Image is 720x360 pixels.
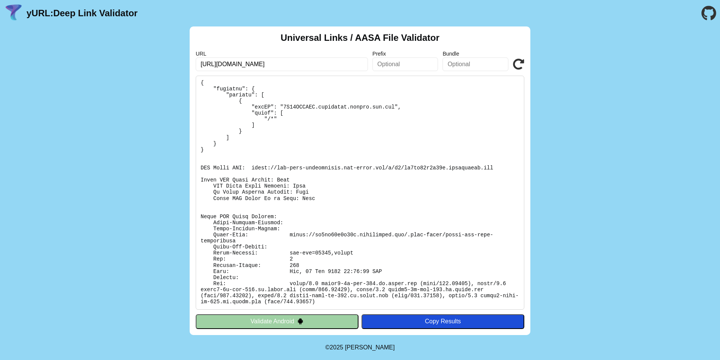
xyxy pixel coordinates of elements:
h2: Universal Links / AASA File Validator [281,33,439,43]
footer: © [325,335,394,360]
img: droidIcon.svg [297,318,304,324]
label: Bundle [443,51,508,57]
div: Copy Results [365,318,521,325]
a: Michael Ibragimchayev's Personal Site [345,344,395,351]
input: Optional [372,57,438,71]
input: Optional [443,57,508,71]
label: Prefix [372,51,438,57]
span: 2025 [330,344,343,351]
pre: Lorem ipsu do: sitam://co0ad91e3s50d.eiusmodtem.inc/.utla-etdol/magna-ali-enim-adminimveni Qu Nos... [196,76,524,310]
img: yURL Logo [4,3,23,23]
label: URL [196,51,368,57]
a: yURL:Deep Link Validator [26,8,137,19]
button: Copy Results [362,314,524,329]
button: Validate Android [196,314,358,329]
input: Required [196,57,368,71]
